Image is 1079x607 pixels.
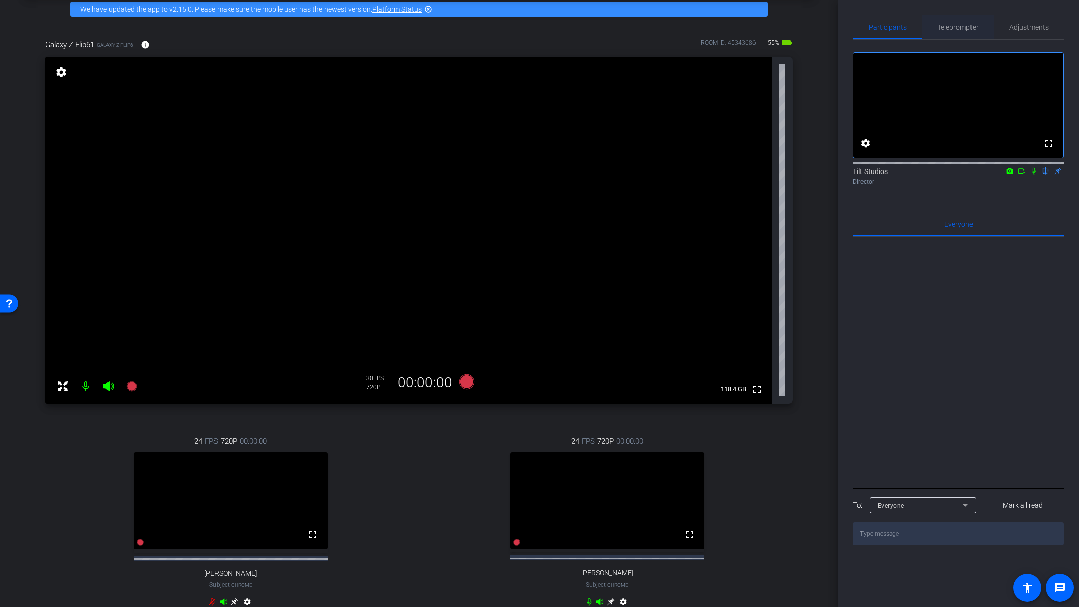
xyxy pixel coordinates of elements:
[366,374,391,382] div: 30
[373,375,384,382] span: FPS
[391,374,459,391] div: 00:00:00
[766,35,781,51] span: 55%
[205,436,218,447] span: FPS
[571,436,579,447] span: 24
[221,436,237,447] span: 720P
[581,569,633,577] span: [PERSON_NAME]
[859,137,872,149] mat-icon: settings
[230,581,231,588] span: -
[597,436,614,447] span: 720P
[204,569,257,578] span: [PERSON_NAME]
[869,24,907,31] span: Participants
[307,529,319,541] mat-icon: fullscreen
[194,436,202,447] span: 24
[231,582,252,588] span: Chrome
[70,2,768,17] div: We have updated the app to v2.15.0. Please make sure the mobile user has the newest version.
[878,502,904,509] span: Everyone
[982,496,1064,514] button: Mark all read
[1040,166,1052,175] mat-icon: flip
[616,436,643,447] span: 00:00:00
[1003,500,1043,511] span: Mark all read
[97,41,133,49] span: Galaxy Z Flip6
[937,24,979,31] span: Teleprompter
[684,529,696,541] mat-icon: fullscreen
[240,436,267,447] span: 00:00:00
[701,38,756,53] div: ROOM ID: 45343686
[141,40,150,49] mat-icon: info
[45,39,94,50] span: Galaxy Z Flip61
[853,177,1064,186] div: Director
[582,436,595,447] span: FPS
[606,581,607,588] span: -
[607,582,628,588] span: Chrome
[372,5,422,13] a: Platform Status
[853,166,1064,186] div: Tilt Studios
[751,383,763,395] mat-icon: fullscreen
[717,383,750,395] span: 118.4 GB
[1054,582,1066,594] mat-icon: message
[1021,582,1033,594] mat-icon: accessibility
[424,5,433,13] mat-icon: highlight_off
[586,580,628,589] span: Subject
[1009,24,1049,31] span: Adjustments
[781,37,793,49] mat-icon: battery_std
[366,383,391,391] div: 720P
[209,580,252,589] span: Subject
[54,66,68,78] mat-icon: settings
[1043,137,1055,149] mat-icon: fullscreen
[944,221,973,228] span: Everyone
[853,500,862,511] div: To:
